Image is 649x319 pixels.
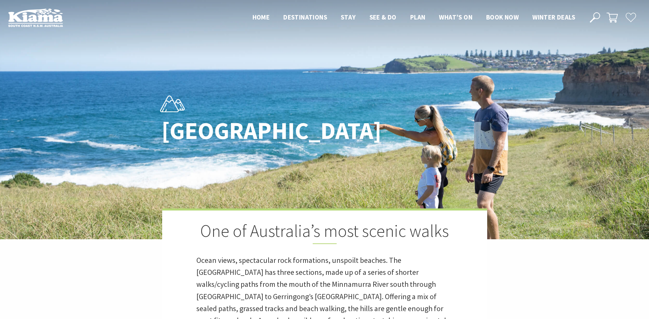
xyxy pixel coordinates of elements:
nav: Main Menu [246,12,582,23]
h2: One of Australia’s most scenic walks [196,221,453,244]
span: Book now [486,13,519,21]
span: Stay [341,13,356,21]
h1: [GEOGRAPHIC_DATA] [161,117,355,144]
img: Kiama Logo [8,8,63,27]
span: What’s On [439,13,472,21]
span: See & Do [369,13,397,21]
span: Destinations [283,13,327,21]
span: Home [252,13,270,21]
span: Plan [410,13,426,21]
span: Winter Deals [532,13,575,21]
